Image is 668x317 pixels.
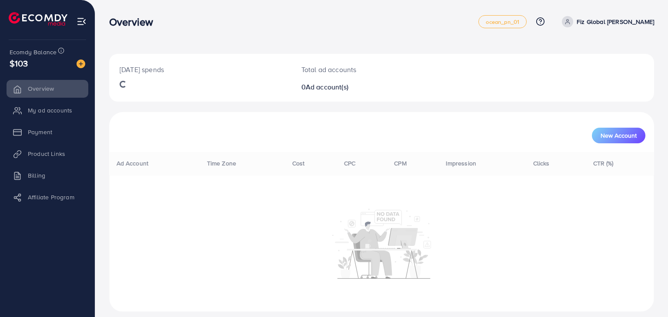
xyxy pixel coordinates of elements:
[306,82,348,92] span: Ad account(s)
[10,57,28,69] span: $103
[601,132,637,139] span: New Account
[301,83,417,91] h2: 0
[77,59,85,68] img: image
[120,64,281,75] p: [DATE] spends
[109,16,160,28] h3: Overview
[301,64,417,75] p: Total ad accounts
[10,48,57,56] span: Ecomdy Balance
[77,17,87,26] img: menu
[577,17,654,27] p: Fiz Global [PERSON_NAME]
[9,12,67,26] img: logo
[592,128,645,143] button: New Account
[478,15,527,28] a: ocean_pn_01
[558,16,654,27] a: Fiz Global [PERSON_NAME]
[486,19,519,25] span: ocean_pn_01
